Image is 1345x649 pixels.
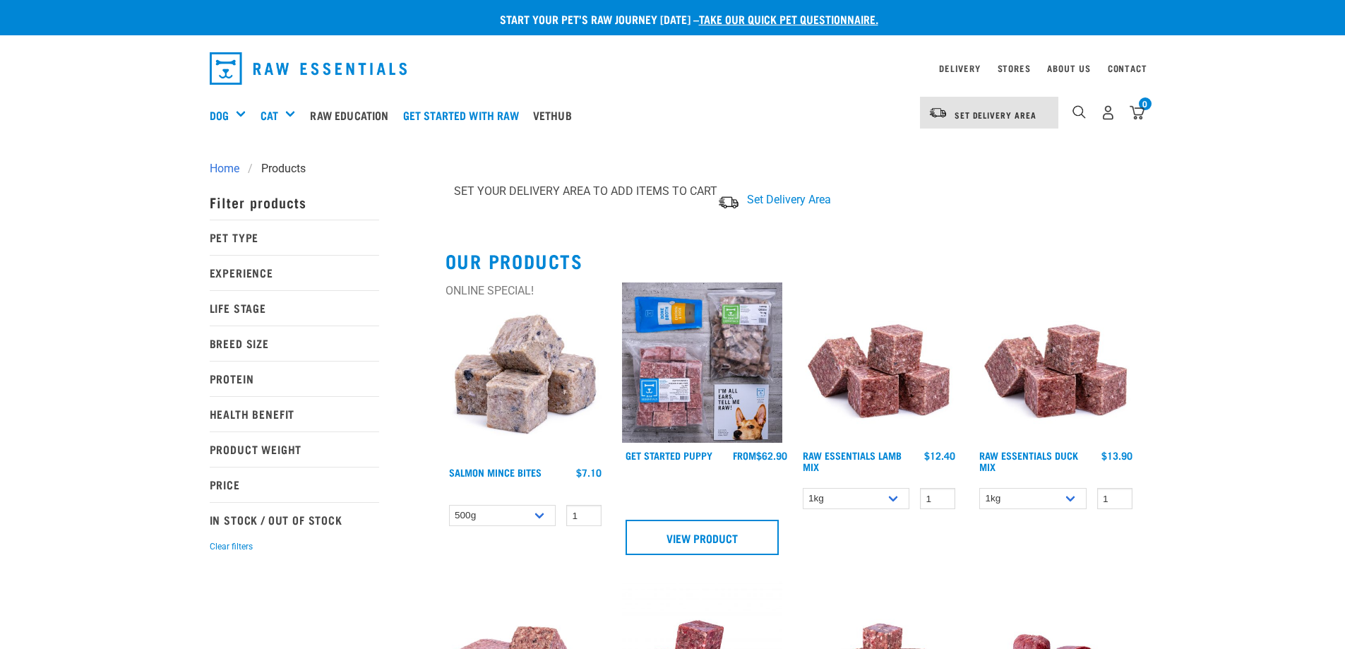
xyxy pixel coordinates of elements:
[733,453,756,458] span: FROM
[1047,66,1090,71] a: About Us
[928,107,948,119] img: van-moving.png
[400,87,530,143] a: Get started with Raw
[622,282,782,443] img: NPS Puppy Update
[198,47,1147,90] nav: dropdown navigation
[210,290,379,326] p: Life Stage
[566,505,602,527] input: 1
[576,467,602,478] div: $7.10
[446,282,606,299] div: ONLINE SPECIAL!
[210,160,1136,177] nav: breadcrumbs
[1101,105,1116,120] img: user.png
[1101,450,1132,461] div: $13.90
[803,453,902,469] a: Raw Essentials Lamb Mix
[306,87,399,143] a: Raw Education
[210,361,379,396] p: Protein
[210,431,379,467] p: Product Weight
[210,184,379,220] p: Filter products
[1108,66,1147,71] a: Contact
[210,52,407,85] img: Raw Essentials Logo
[1130,105,1144,120] img: home-icon@2x.png
[210,255,379,290] p: Experience
[261,107,278,124] a: Cat
[626,520,779,555] a: View Product
[454,183,717,200] p: SET YOUR DELIVERY AREA TO ADD ITEMS TO CART
[446,299,606,460] img: 1141 Salmon Mince 01
[210,502,379,537] p: In Stock / Out Of Stock
[449,470,542,475] a: Salmon Mince Bites
[799,282,960,443] img: ?1041 RE Lamb Mix 01
[210,396,379,431] p: Health Benefit
[210,220,379,255] p: Pet Type
[210,540,253,553] button: Clear filters
[1097,488,1132,510] input: 1
[924,450,955,461] div: $12.40
[733,450,787,461] div: $62.90
[998,66,1031,71] a: Stores
[210,107,229,124] a: Dog
[210,326,379,361] p: Breed Size
[1139,97,1152,110] div: 0
[699,16,878,22] a: take our quick pet questionnaire.
[446,250,1136,272] h2: Our Products
[210,160,239,177] span: Home
[920,488,955,510] input: 1
[979,453,1078,469] a: Raw Essentials Duck Mix
[210,160,248,177] a: Home
[210,467,379,502] p: Price
[530,87,582,143] a: Vethub
[626,453,712,458] a: Get Started Puppy
[939,66,980,71] a: Delivery
[976,282,1136,443] img: ?1041 RE Lamb Mix 01
[747,193,831,206] span: Set Delivery Area
[1072,105,1086,119] img: home-icon-1@2x.png
[717,195,740,210] img: van-moving.png
[955,112,1036,117] span: Set Delivery Area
